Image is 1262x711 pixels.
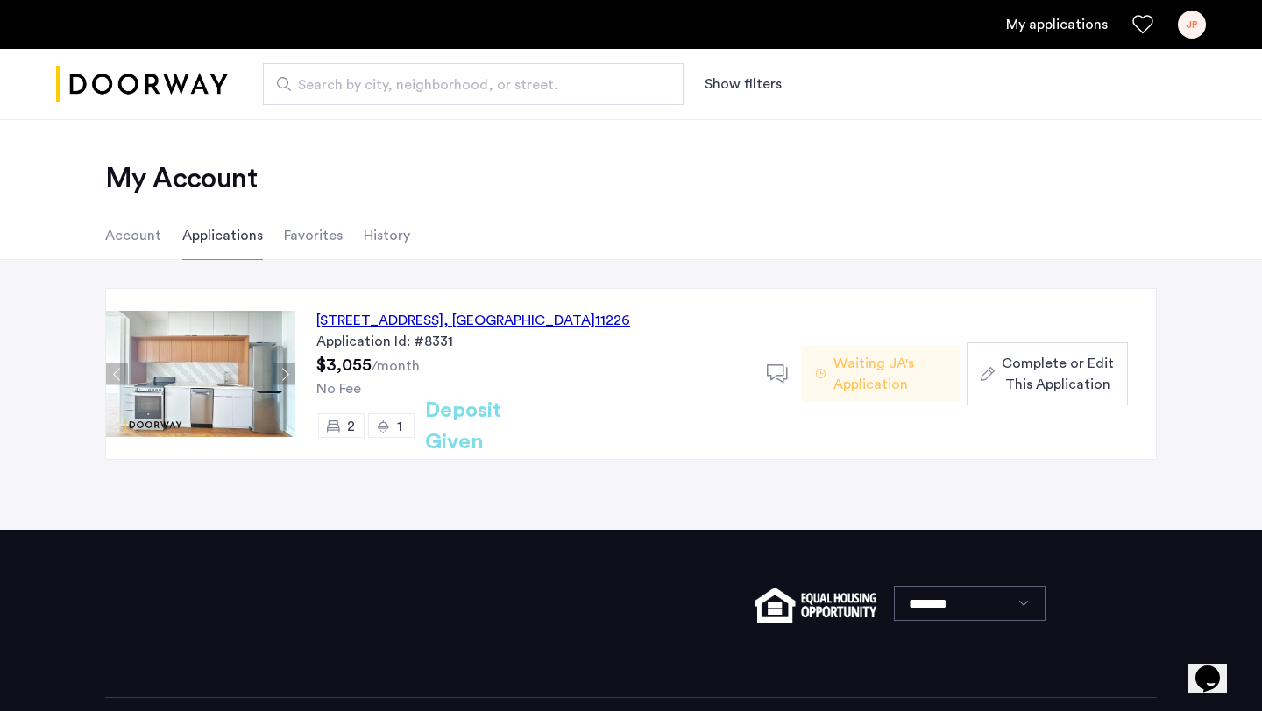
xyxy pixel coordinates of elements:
span: 1 [397,419,402,433]
span: 2 [347,419,355,433]
img: equal-housing.png [755,588,876,623]
h2: Deposit Given [425,395,564,458]
div: [STREET_ADDRESS] 11226 [316,310,630,331]
button: Show or hide filters [705,74,782,95]
sub: /month [372,359,420,373]
li: History [364,211,410,260]
img: Apartment photo [106,311,295,437]
a: My application [1006,14,1108,35]
a: Favorites [1132,14,1153,35]
span: Waiting JA's Application [833,353,946,395]
span: Search by city, neighborhood, or street. [298,74,635,95]
iframe: chat widget [1188,641,1244,693]
button: button [967,342,1128,405]
span: , [GEOGRAPHIC_DATA] [443,313,595,327]
img: logo [56,52,228,117]
li: Favorites [284,211,343,260]
li: Account [105,211,161,260]
h2: My Account [105,161,1157,196]
span: No Fee [316,382,361,396]
button: Next apartment [273,363,295,385]
input: Apartment Search [263,63,684,105]
button: Previous apartment [106,363,128,385]
select: Language select [894,586,1046,621]
div: Application Id: #8331 [316,331,746,352]
li: Applications [182,211,263,260]
span: $3,055 [316,356,372,374]
span: Complete or Edit This Application [1002,353,1114,395]
a: Cazamio logo [56,52,228,117]
div: JP [1178,11,1206,39]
